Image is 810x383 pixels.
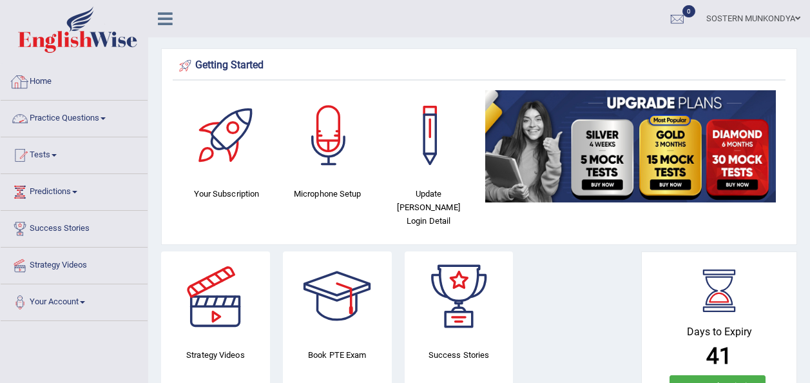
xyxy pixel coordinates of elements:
[1,284,148,317] a: Your Account
[1,174,148,206] a: Predictions
[656,326,782,338] h4: Days to Expiry
[161,348,270,362] h4: Strategy Videos
[182,187,271,201] h4: Your Subscription
[385,187,473,228] h4: Update [PERSON_NAME] Login Detail
[682,5,695,17] span: 0
[1,211,148,243] a: Success Stories
[176,56,782,75] div: Getting Started
[284,187,372,201] h4: Microphone Setup
[1,137,148,170] a: Tests
[283,348,392,362] h4: Book PTE Exam
[485,90,776,202] img: small5.jpg
[1,101,148,133] a: Practice Questions
[405,348,514,362] h4: Success Stories
[1,248,148,280] a: Strategy Videos
[1,64,148,96] a: Home
[706,343,732,369] b: 41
